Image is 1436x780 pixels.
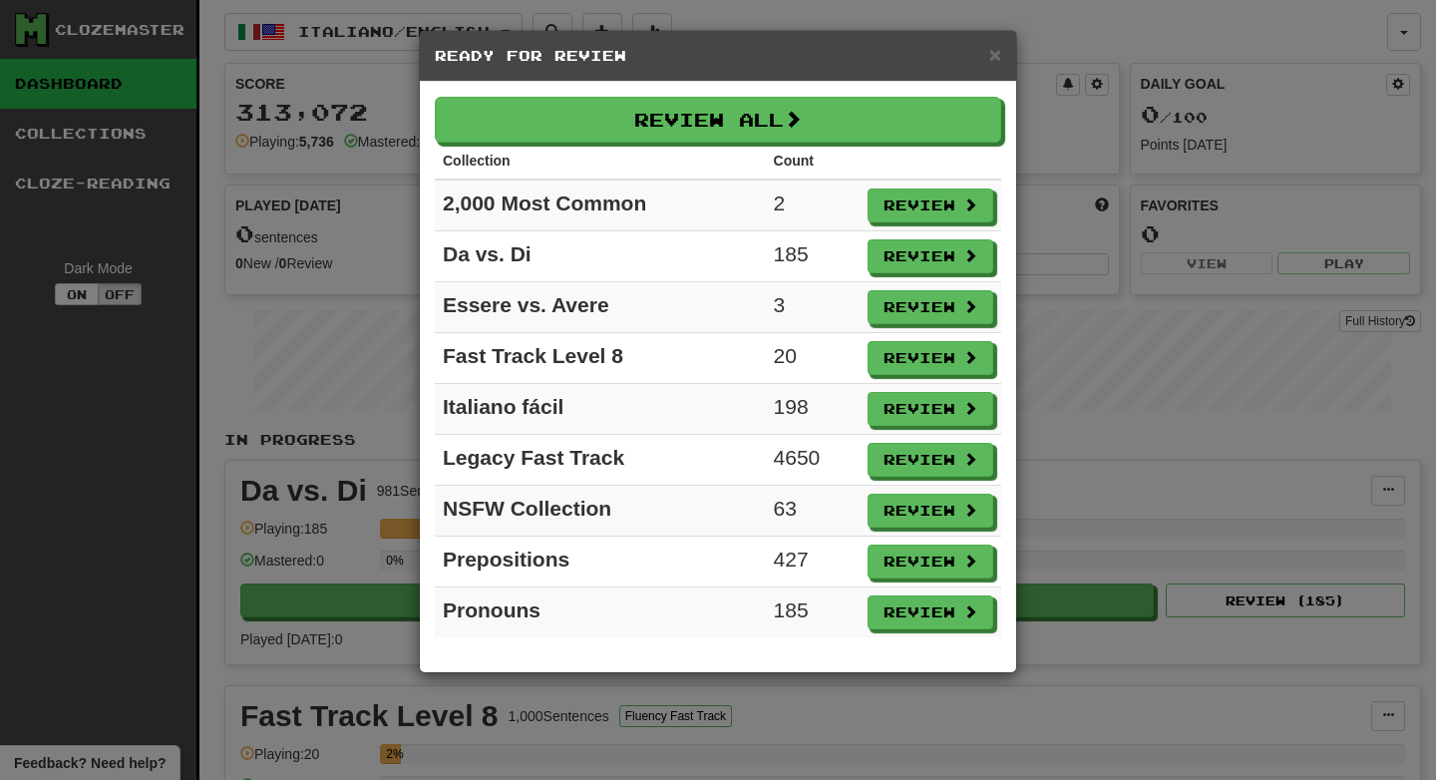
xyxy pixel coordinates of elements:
td: Pronouns [435,587,766,638]
td: 198 [766,384,860,435]
td: Legacy Fast Track [435,435,766,486]
th: Collection [435,143,766,180]
span: × [989,43,1001,66]
td: 427 [766,537,860,587]
button: Review [868,341,993,375]
td: Da vs. Di [435,231,766,282]
td: Prepositions [435,537,766,587]
td: Italiano fácil [435,384,766,435]
button: Close [989,44,1001,65]
button: Review All [435,97,1001,143]
td: 2,000 Most Common [435,180,766,231]
td: NSFW Collection [435,486,766,537]
td: 2 [766,180,860,231]
button: Review [868,595,993,629]
td: 185 [766,587,860,638]
td: 185 [766,231,860,282]
h5: Ready for Review [435,46,1001,66]
button: Review [868,239,993,273]
button: Review [868,545,993,579]
td: 20 [766,333,860,384]
button: Review [868,290,993,324]
button: Review [868,189,993,222]
td: 4650 [766,435,860,486]
td: Fast Track Level 8 [435,333,766,384]
td: Essere vs. Avere [435,282,766,333]
th: Count [766,143,860,180]
button: Review [868,443,993,477]
button: Review [868,494,993,528]
button: Review [868,392,993,426]
td: 63 [766,486,860,537]
td: 3 [766,282,860,333]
